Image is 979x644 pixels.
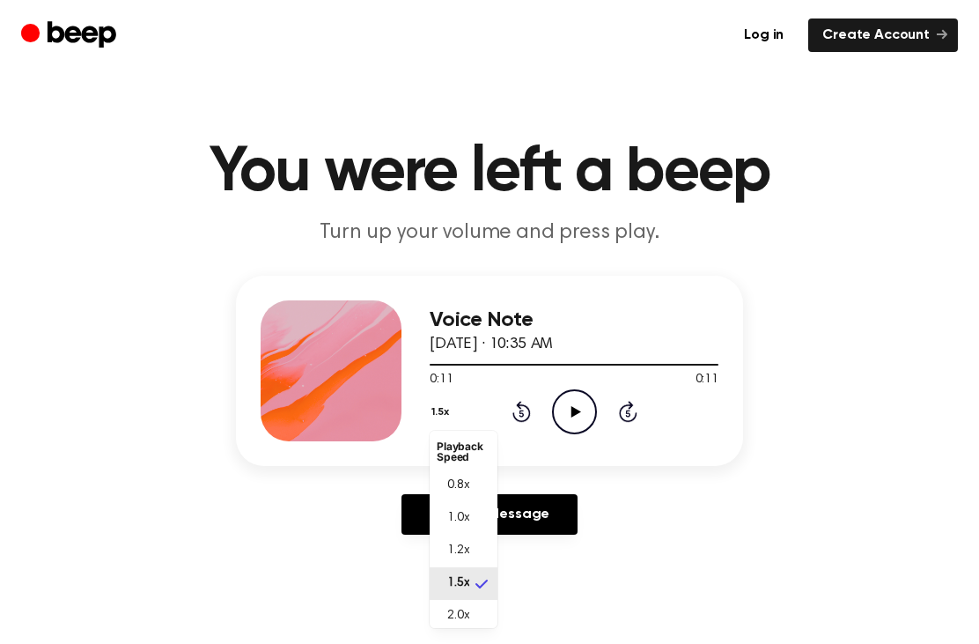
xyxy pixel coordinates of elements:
button: 1.5x [430,397,456,427]
span: 2.0x [447,607,469,625]
span: 1.0x [447,509,469,528]
span: 0:11 [696,371,718,389]
li: Playback Speed [430,434,497,470]
span: 1.5x [447,574,469,593]
span: [DATE] · 10:35 AM [430,337,553,352]
span: 1.2x [447,542,469,560]
h1: You were left a beep [39,141,940,204]
a: Beep [21,19,121,53]
p: Turn up your volume and press play. [151,218,828,248]
a: Reply to Message [401,494,578,535]
h3: Voice Note [430,308,718,332]
a: Log in [730,19,798,52]
ul: 1.5x [430,431,497,628]
a: Create Account [808,19,958,52]
span: 0:11 [430,371,453,389]
span: 0.8x [447,477,469,495]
